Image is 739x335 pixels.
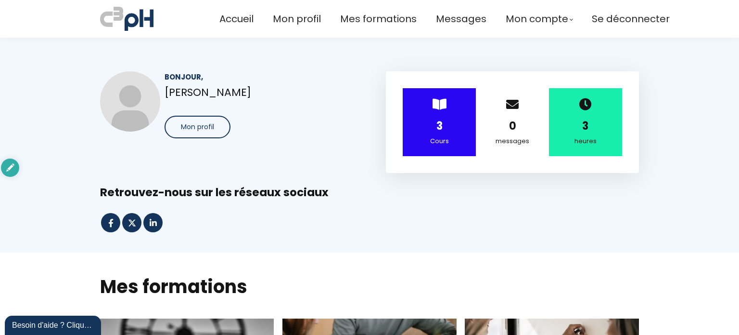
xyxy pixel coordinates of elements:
strong: 0 [509,119,516,134]
div: Retrouvez-nous sur les réseaux sociaux [100,185,639,200]
span: Mon profil [181,122,214,132]
div: Bonjour, [165,71,353,82]
div: authoring options [1,159,19,177]
img: 67a1e4bcbf81c0905503c20f.jpg [100,71,160,132]
img: a70bc7685e0efc0bd0b04b3506828469.jpeg [100,5,153,33]
div: messages [488,136,537,147]
button: Mon profil [165,116,230,138]
strong: 3 [582,119,588,134]
a: Messages [436,11,486,27]
a: Accueil [219,11,254,27]
div: > [403,88,476,156]
h2: Mes formations [100,274,639,299]
strong: 3 [436,119,443,134]
a: Se déconnecter [592,11,670,27]
a: Mes formations [340,11,417,27]
a: Mon profil [273,11,321,27]
p: [PERSON_NAME] [165,84,353,101]
iframe: chat widget [5,314,103,335]
div: Cours [415,136,464,147]
span: Mon compte [506,11,568,27]
div: heures [561,136,610,147]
